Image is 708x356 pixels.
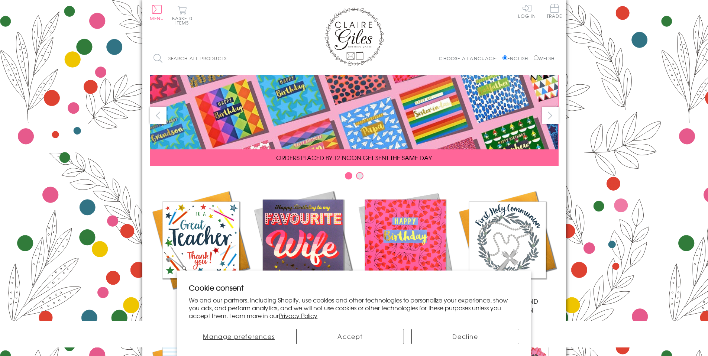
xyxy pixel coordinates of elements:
[456,189,559,314] a: Communion and Confirmation
[345,172,352,179] button: Carousel Page 1 (Current Slide)
[203,332,275,341] span: Manage preferences
[534,55,555,62] label: Welsh
[189,329,289,344] button: Manage preferences
[150,107,167,124] button: prev
[150,172,559,183] div: Carousel Pagination
[272,50,280,67] input: Search
[356,172,363,179] button: Carousel Page 2
[547,4,562,18] span: Trade
[150,15,164,22] span: Menu
[354,189,456,305] a: Birthdays
[252,189,354,305] a: New Releases
[547,4,562,20] a: Trade
[439,55,501,62] p: Choose a language:
[175,15,193,26] span: 0 items
[411,329,519,344] button: Decline
[502,55,532,62] label: English
[324,7,384,66] img: Claire Giles Greetings Cards
[150,5,164,20] button: Menu
[502,55,507,60] input: English
[150,189,252,305] a: Academic
[534,55,539,60] input: Welsh
[189,296,519,319] p: We and our partners, including Shopify, use cookies and other technologies to personalize your ex...
[172,6,193,25] button: Basket0 items
[518,4,536,18] a: Log In
[150,50,280,67] input: Search all products
[542,107,559,124] button: next
[189,282,519,293] h2: Cookie consent
[276,153,432,162] span: ORDERS PLACED BY 12 NOON GET SENT THE SAME DAY
[296,329,404,344] button: Accept
[279,311,317,320] a: Privacy Policy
